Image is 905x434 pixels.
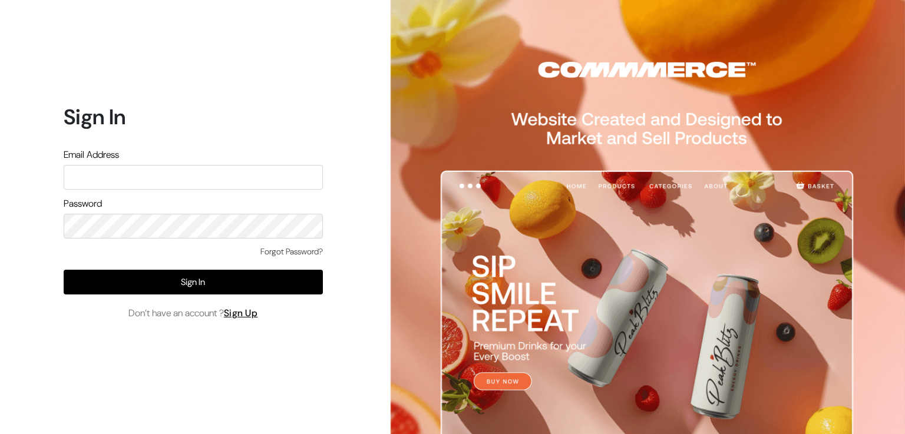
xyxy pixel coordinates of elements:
[64,148,119,162] label: Email Address
[128,306,258,320] span: Don’t have an account ?
[224,307,258,319] a: Sign Up
[64,104,323,130] h1: Sign In
[260,246,323,258] a: Forgot Password?
[64,270,323,294] button: Sign In
[64,197,102,211] label: Password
